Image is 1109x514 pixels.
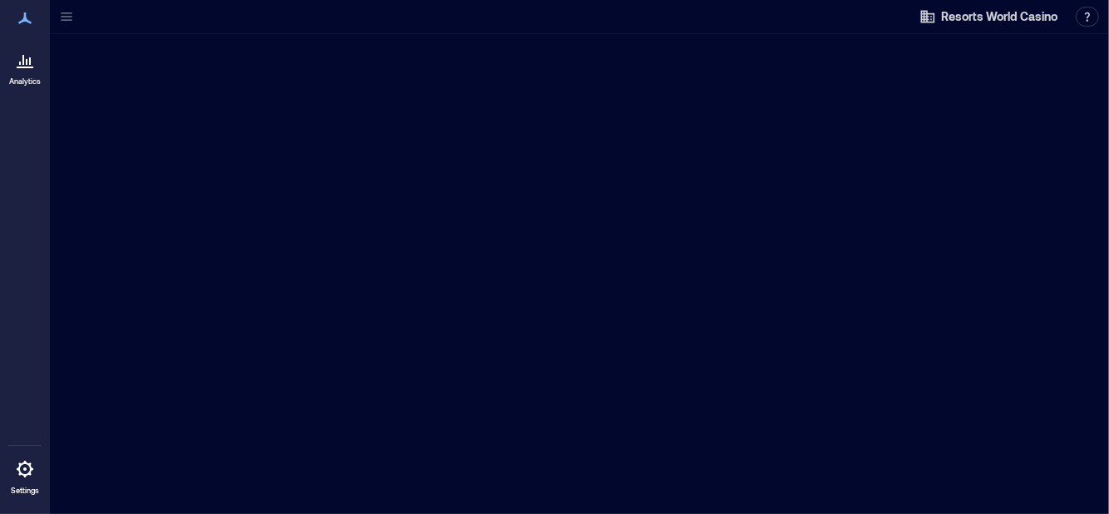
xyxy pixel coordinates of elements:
[941,8,1057,25] span: Resorts World Casino
[914,3,1062,30] button: Resorts World Casino
[11,486,39,496] p: Settings
[9,77,41,86] p: Analytics
[5,449,45,501] a: Settings
[4,40,46,91] a: Analytics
